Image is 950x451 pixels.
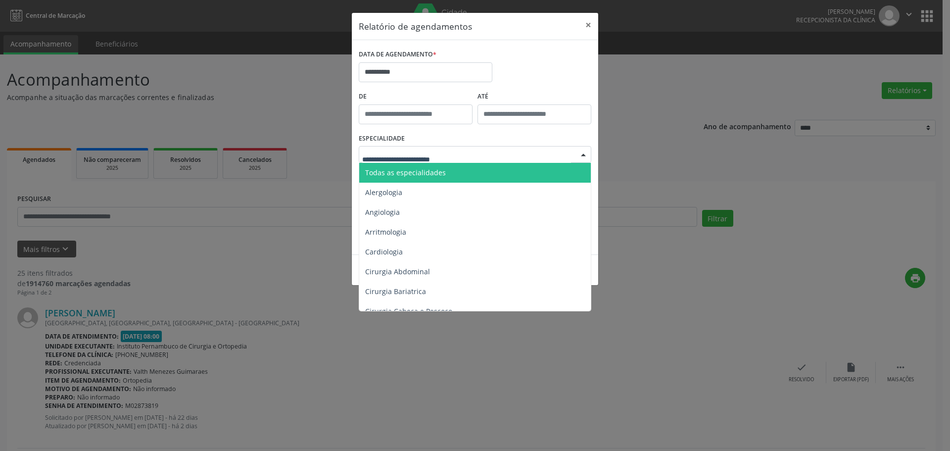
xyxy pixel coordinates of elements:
label: DATA DE AGENDAMENTO [359,47,436,62]
label: ESPECIALIDADE [359,131,405,147]
button: Close [578,13,598,37]
span: Cirurgia Abdominal [365,267,430,276]
span: Cardiologia [365,247,403,256]
span: Todas as especialidades [365,168,446,177]
span: Angiologia [365,207,400,217]
label: De [359,89,473,104]
label: ATÉ [477,89,591,104]
span: Cirurgia Bariatrica [365,287,426,296]
h5: Relatório de agendamentos [359,20,472,33]
span: Arritmologia [365,227,406,237]
span: Cirurgia Cabeça e Pescoço [365,306,452,316]
span: Alergologia [365,188,402,197]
